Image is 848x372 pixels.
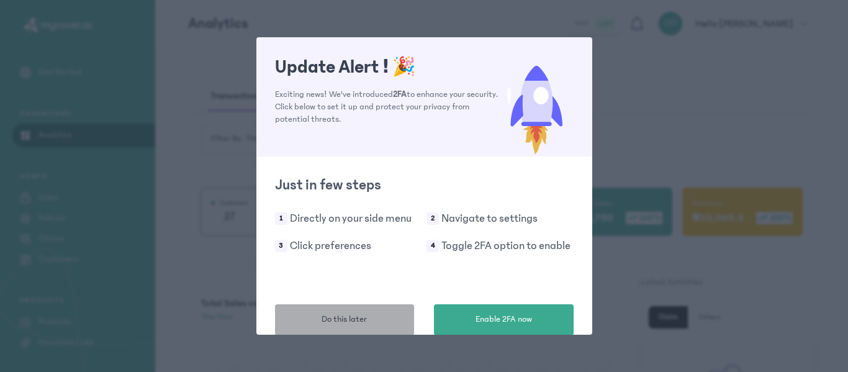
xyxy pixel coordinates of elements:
[275,88,499,125] p: Exciting news! We've introduced to enhance your security. Click below to set it up and protect yo...
[275,240,287,252] span: 3
[441,237,571,255] p: Toggle 2FA option to enable
[426,240,439,252] span: 4
[476,313,532,326] span: Enable 2FA now
[290,237,371,255] p: Click preferences
[275,175,574,195] h2: Just in few steps
[322,313,367,326] span: Do this later
[275,212,287,225] span: 1
[275,56,499,78] h1: Update Alert !
[426,212,439,225] span: 2
[434,304,574,335] button: Enable 2FA now
[275,304,415,335] button: Do this later
[441,210,538,227] p: Navigate to settings
[392,57,415,78] span: 🎉
[393,89,407,99] span: 2FA
[290,210,412,227] p: Directly on your side menu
